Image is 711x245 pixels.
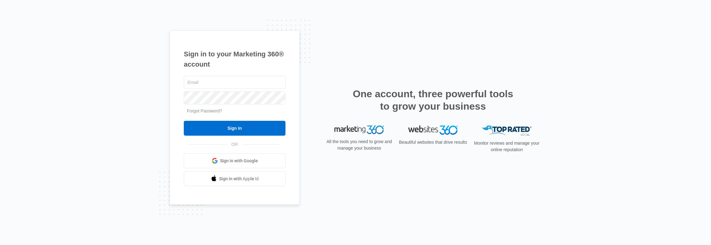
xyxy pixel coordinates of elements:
[184,76,285,89] input: Email
[325,138,394,151] p: All the tools you need to grow and manage your business
[408,125,458,134] img: Websites 360
[220,158,258,164] span: Sign in with Google
[398,139,468,146] p: Beautiful websites that drive results
[184,171,285,186] a: Sign in with Apple Id
[187,108,222,113] a: Forgot Password?
[351,88,515,112] h2: One account, three powerful tools to grow your business
[334,125,384,134] img: Marketing 360
[184,49,285,69] h1: Sign in to your Marketing 360® account
[472,140,541,153] p: Monitor reviews and manage your online reputation
[227,141,242,148] span: OR
[184,153,285,168] a: Sign in with Google
[184,121,285,136] input: Sign In
[219,176,259,182] span: Sign in with Apple Id
[482,125,532,136] img: Top Rated Local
